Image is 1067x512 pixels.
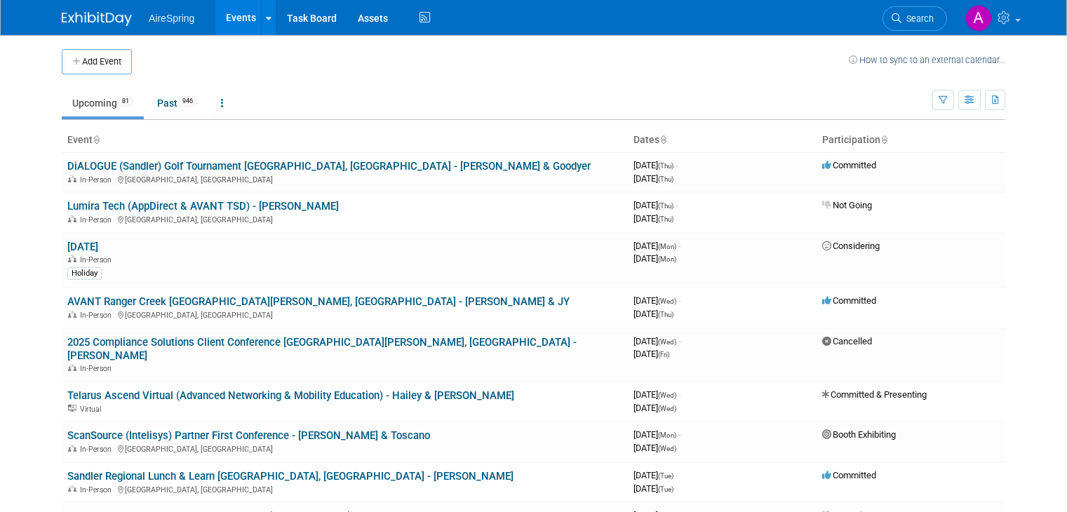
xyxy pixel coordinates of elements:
a: Past946 [147,90,208,116]
span: In-Person [80,311,116,320]
div: [GEOGRAPHIC_DATA], [GEOGRAPHIC_DATA] [67,309,622,320]
img: ExhibitDay [62,12,132,26]
span: Committed [822,470,876,480]
span: - [676,470,678,480]
span: (Mon) [658,431,676,439]
span: 946 [178,96,197,107]
span: [DATE] [633,443,676,453]
a: Sort by Event Name [93,134,100,145]
a: ScanSource (Intelisys) Partner First Conference - [PERSON_NAME] & Toscano [67,429,430,442]
div: [GEOGRAPHIC_DATA], [GEOGRAPHIC_DATA] [67,213,622,224]
button: Add Event [62,49,132,74]
span: - [678,429,680,440]
span: [DATE] [633,295,680,306]
span: Cancelled [822,336,872,346]
span: Considering [822,241,880,251]
img: In-Person Event [68,175,76,182]
span: - [676,200,678,210]
span: - [678,389,680,400]
span: [DATE] [633,200,678,210]
img: In-Person Event [68,255,76,262]
span: [DATE] [633,241,680,251]
img: In-Person Event [68,311,76,318]
a: Sort by Start Date [659,134,666,145]
img: Angie Handal [965,5,992,32]
span: (Thu) [658,215,673,223]
img: In-Person Event [68,364,76,371]
a: Sort by Participation Type [880,134,887,145]
a: Lumira Tech (AppDirect & AVANT TSD) - [PERSON_NAME] [67,200,339,213]
span: Virtual [80,405,105,414]
span: - [678,295,680,306]
span: Booth Exhibiting [822,429,896,440]
span: (Wed) [658,405,676,412]
span: [DATE] [633,349,669,359]
th: Event [62,128,628,152]
span: (Wed) [658,391,676,399]
img: Virtual Event [68,405,76,412]
a: DiALOGUE (Sandler) Golf Tournament [GEOGRAPHIC_DATA], [GEOGRAPHIC_DATA] - [PERSON_NAME] & Goodyer [67,160,591,173]
span: [DATE] [633,429,680,440]
img: In-Person Event [68,445,76,452]
div: [GEOGRAPHIC_DATA], [GEOGRAPHIC_DATA] [67,483,622,494]
span: [DATE] [633,403,676,413]
span: Committed & Presenting [822,389,927,400]
div: [GEOGRAPHIC_DATA], [GEOGRAPHIC_DATA] [67,173,622,184]
span: (Wed) [658,297,676,305]
span: [DATE] [633,253,676,264]
img: In-Person Event [68,215,76,222]
span: In-Person [80,215,116,224]
span: (Thu) [658,175,673,183]
span: (Fri) [658,351,669,358]
a: Search [883,6,947,31]
span: - [678,336,680,346]
span: [DATE] [633,173,673,184]
span: [DATE] [633,213,673,224]
span: (Wed) [658,338,676,346]
a: AVANT Ranger Creek [GEOGRAPHIC_DATA][PERSON_NAME], [GEOGRAPHIC_DATA] - [PERSON_NAME] & JY [67,295,570,308]
span: (Tue) [658,485,673,493]
span: Committed [822,295,876,306]
th: Participation [817,128,1005,152]
span: [DATE] [633,160,678,170]
a: [DATE] [67,241,98,253]
a: Telarus Ascend Virtual (Advanced Networking & Mobility Education) - Hailey & [PERSON_NAME] [67,389,514,402]
span: [DATE] [633,483,673,494]
span: - [678,241,680,251]
div: Holiday [67,267,102,280]
span: Search [901,13,934,24]
span: In-Person [80,364,116,373]
span: [DATE] [633,389,680,400]
span: [DATE] [633,336,680,346]
a: Upcoming81 [62,90,144,116]
span: In-Person [80,175,116,184]
span: (Thu) [658,162,673,170]
span: AireSpring [149,13,194,24]
span: (Wed) [658,445,676,452]
span: - [676,160,678,170]
img: In-Person Event [68,485,76,492]
span: In-Person [80,445,116,454]
div: [GEOGRAPHIC_DATA], [GEOGRAPHIC_DATA] [67,443,622,454]
span: In-Person [80,485,116,494]
span: In-Person [80,255,116,264]
span: Not Going [822,200,872,210]
span: (Mon) [658,255,676,263]
span: [DATE] [633,309,673,319]
a: Sandler Regional Lunch & Learn [GEOGRAPHIC_DATA], [GEOGRAPHIC_DATA] - [PERSON_NAME] [67,470,514,483]
span: Committed [822,160,876,170]
a: 2025 Compliance Solutions Client Conference [GEOGRAPHIC_DATA][PERSON_NAME], [GEOGRAPHIC_DATA] - [... [67,336,577,362]
span: (Thu) [658,311,673,318]
th: Dates [628,128,817,152]
span: 81 [118,96,133,107]
span: (Tue) [658,472,673,480]
span: [DATE] [633,470,678,480]
span: (Mon) [658,243,676,250]
span: (Thu) [658,202,673,210]
a: How to sync to an external calendar... [849,55,1005,65]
